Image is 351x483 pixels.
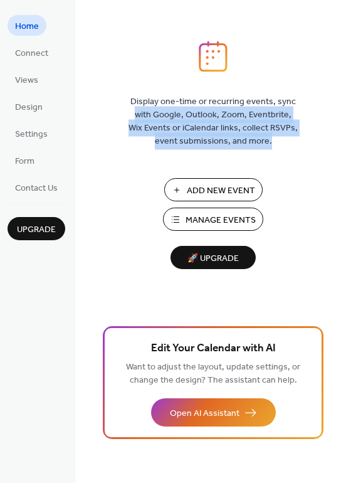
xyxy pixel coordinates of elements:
[187,184,255,198] span: Add New Event
[170,407,239,420] span: Open AI Assistant
[15,182,58,195] span: Contact Us
[164,178,263,201] button: Add New Event
[151,340,276,358] span: Edit Your Calendar with AI
[126,359,300,389] span: Want to adjust the layout, update settings, or change the design? The assistant can help.
[15,128,48,141] span: Settings
[15,155,34,168] span: Form
[186,214,256,227] span: Manage Events
[170,246,256,269] button: 🚀 Upgrade
[163,208,263,231] button: Manage Events
[15,74,38,87] span: Views
[178,250,248,267] span: 🚀 Upgrade
[15,101,43,114] span: Design
[8,217,65,240] button: Upgrade
[15,47,48,60] span: Connect
[128,95,298,148] span: Display one-time or recurring events, sync with Google, Outlook, Zoom, Eventbrite, Wix Events or ...
[17,223,56,236] span: Upgrade
[8,150,42,171] a: Form
[8,42,56,63] a: Connect
[8,123,55,144] a: Settings
[15,20,39,33] span: Home
[8,96,50,117] a: Design
[8,69,46,90] a: Views
[8,15,46,36] a: Home
[199,41,228,72] img: logo_icon.svg
[151,398,276,427] button: Open AI Assistant
[8,177,65,198] a: Contact Us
